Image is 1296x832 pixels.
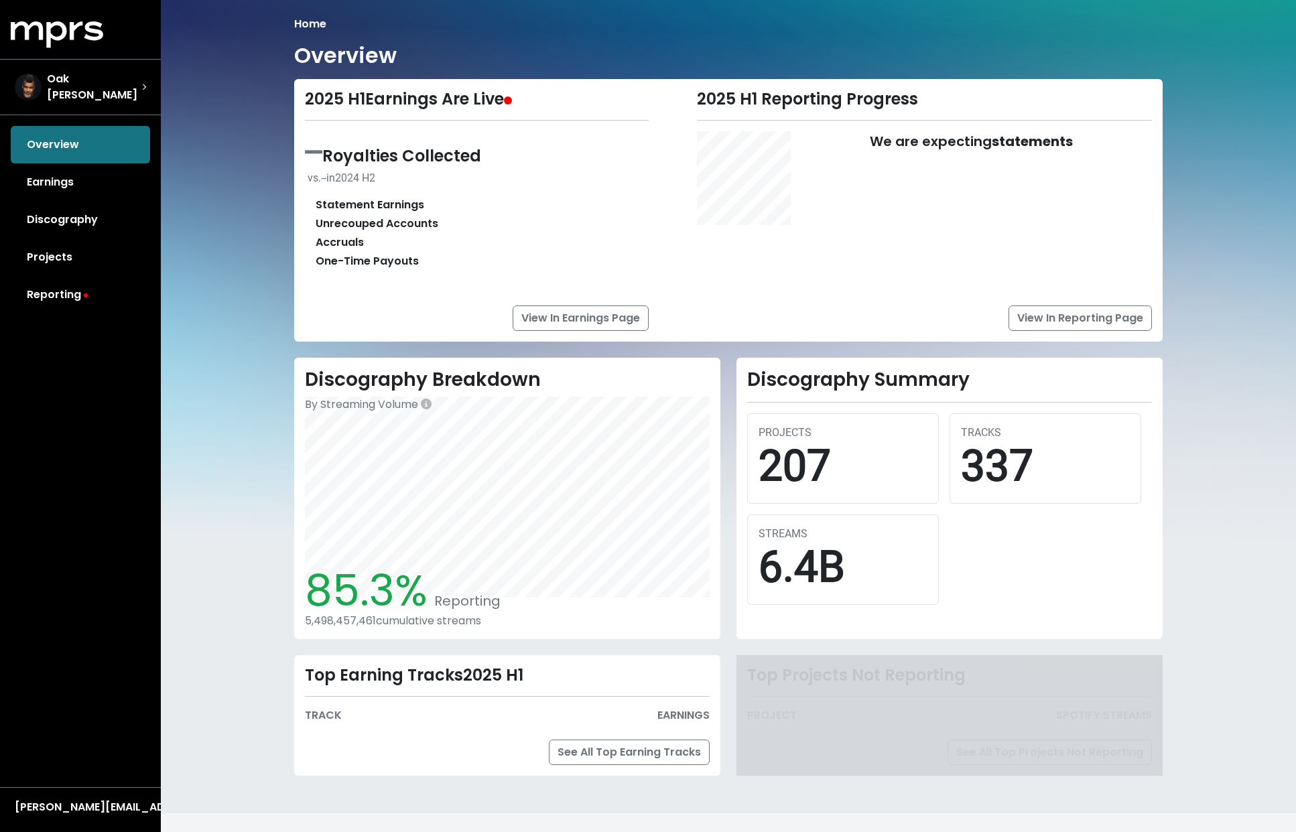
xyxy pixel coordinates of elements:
div: Top Earning Tracks 2025 H1 [305,666,710,685]
img: The selected account / producer [15,74,42,100]
a: See All Top Earning Tracks [549,740,710,765]
div: 2025 H1 Earnings Are Live [305,90,649,109]
h2: Discography Breakdown [305,368,710,391]
div: vs. -- in 2024 H2 [308,170,649,186]
span: Royalties Collected [322,145,481,167]
button: [PERSON_NAME][EMAIL_ADDRESS][DOMAIN_NAME] [11,799,150,816]
h2: Discography Summary [747,368,1152,391]
div: Statement Earnings [316,197,424,213]
span: -- [305,131,322,169]
span: Oak [PERSON_NAME] [47,71,142,103]
div: 207 [759,441,927,492]
div: EARNINGS [657,707,710,723]
b: statements [992,132,1073,151]
div: We are expecting [870,131,1073,299]
a: View In Earnings Page [513,305,649,331]
div: PROJECTS [759,425,927,441]
span: 85.3% [305,561,428,620]
div: 5,498,457,461 cumulative streams [305,614,710,627]
div: [PERSON_NAME][EMAIL_ADDRESS][DOMAIN_NAME] [15,799,146,815]
div: 337 [961,441,1130,492]
a: mprs logo [11,26,103,42]
h1: Overview [294,43,397,68]
div: TRACK [305,707,342,723]
div: 6.4B [759,542,927,594]
nav: breadcrumb [294,16,1163,32]
div: One-Time Payouts [316,253,419,269]
div: Unrecouped Accounts [316,216,438,232]
div: TRACKS [961,425,1130,441]
a: Earnings [11,163,150,201]
a: Projects [11,238,150,276]
a: View In Reporting Page [1009,305,1152,331]
li: Home [294,16,326,32]
div: 2025 H1 Reporting Progress [697,90,1152,109]
span: By Streaming Volume [305,397,418,412]
span: Reporting [428,592,501,610]
a: Reporting [11,276,150,314]
a: Discography [11,201,150,238]
div: STREAMS [759,526,927,542]
div: Accruals [316,234,364,251]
